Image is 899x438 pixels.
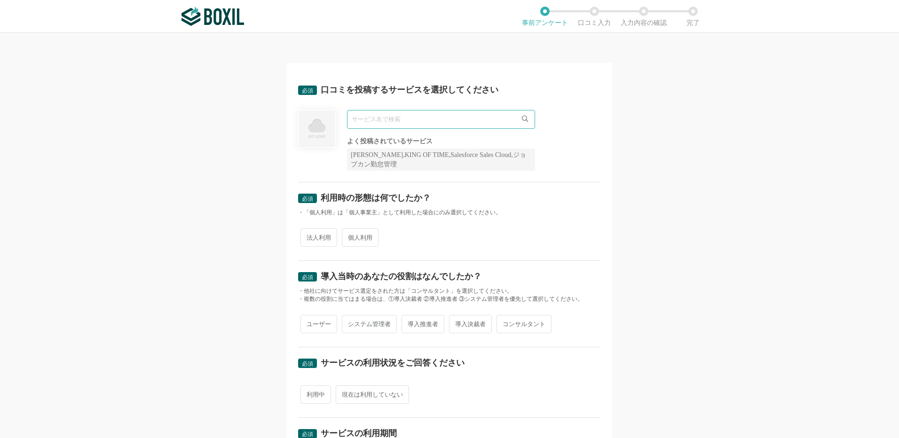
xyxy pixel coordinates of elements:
li: 口コミ入力 [569,7,619,26]
li: 入力内容の確認 [619,7,668,26]
div: サービスの利用状況をご回答ください [321,359,465,367]
span: 必須 [302,274,313,281]
div: 導入当時のあなたの役割はなんでしたか？ [321,272,481,281]
span: 必須 [302,196,313,202]
div: ・複数の役割に当てはまる場合は、①導入決裁者 ②導入推進者 ③システム管理者を優先して選択してください。 [298,295,601,303]
img: ボクシルSaaS_ロゴ [181,7,244,26]
span: 現在は利用していない [336,385,409,404]
span: 個人利用 [342,228,379,247]
div: ・「個人利用」は「個人事業主」として利用した場合にのみ選択してください。 [298,209,601,217]
div: 口コミを投稿するサービスを選択してください [321,86,498,94]
span: 必須 [302,87,313,94]
span: 導入推進者 [402,315,444,333]
div: よく投稿されているサービス [347,138,535,145]
input: サービス名で検索 [347,110,535,129]
span: 必須 [302,431,313,438]
span: 利用中 [300,385,331,404]
span: 必須 [302,360,313,367]
span: 導入決裁者 [449,315,492,333]
li: 事前アンケート [520,7,569,26]
span: ユーザー [300,315,337,333]
div: 利用時の形態は何でしたか？ [321,194,431,202]
span: システム管理者 [342,315,397,333]
div: サービスの利用期間 [321,429,397,438]
div: ・他社に向けてサービス選定をされた方は「コンサルタント」を選択してください。 [298,287,601,295]
div: [PERSON_NAME],KING OF TIME,Salesforce Sales Cloud,ジョブカン勤怠管理 [347,149,535,171]
span: コンサルタント [497,315,552,333]
li: 完了 [668,7,718,26]
span: 法人利用 [300,228,337,247]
